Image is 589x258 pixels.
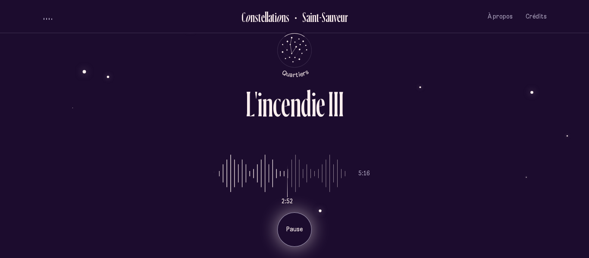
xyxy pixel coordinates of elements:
[311,86,316,122] div: i
[338,86,344,122] div: I
[262,86,273,122] div: n
[282,10,286,24] div: n
[277,212,312,247] button: Pause
[261,10,265,24] div: e
[284,225,305,234] p: Pause
[289,9,348,24] button: Retour au Quartier
[258,10,261,24] div: t
[290,86,301,122] div: n
[526,6,547,27] button: Crédits
[265,10,266,24] div: l
[257,86,262,122] div: i
[268,10,272,24] div: a
[272,10,275,24] div: t
[276,10,282,24] div: o
[358,169,370,178] p: 5:16
[275,10,277,24] div: i
[488,6,513,27] button: À propos
[266,10,268,24] div: l
[273,86,281,122] div: c
[269,33,320,78] button: Retour au menu principal
[301,86,311,122] div: d
[286,10,289,24] div: s
[488,13,513,20] span: À propos
[333,86,338,122] div: I
[328,86,333,122] div: I
[255,10,258,24] div: s
[251,10,255,24] div: n
[281,68,310,78] tspan: Quartiers
[316,86,325,122] div: e
[245,10,251,24] div: o
[255,86,257,122] div: '
[241,10,245,24] div: C
[42,12,53,21] button: volume audio
[246,86,255,122] div: L
[296,10,348,24] h2: Saint-Sauveur
[281,86,290,122] div: e
[526,13,547,20] span: Crédits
